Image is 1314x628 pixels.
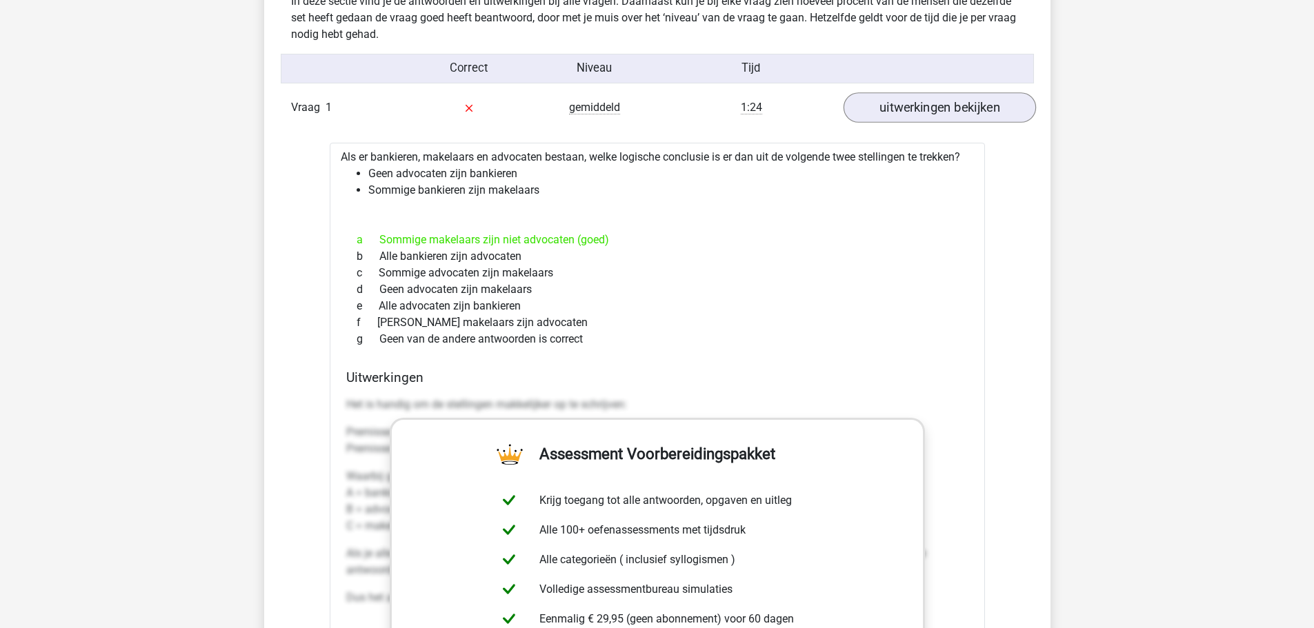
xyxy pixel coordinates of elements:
[741,101,762,114] span: 1:24
[357,314,377,331] span: f
[326,101,332,114] span: 1
[346,545,968,578] p: Als je alle mogelijke antwoorden op dezelfde manier opschrijft, kun je zien dat de enige logische...
[569,101,620,114] span: gemiddeld
[532,60,657,77] div: Niveau
[357,265,379,281] span: c
[357,281,379,298] span: d
[346,265,968,281] div: Sommige advocaten zijn makelaars
[406,60,532,77] div: Correct
[368,165,974,182] li: Geen advocaten zijn bankieren
[843,93,1035,123] a: uitwerkingen bekijken
[346,589,968,606] p: Dus het antwoord is: Sommige makelaars zijn niet advocaten
[346,331,968,347] div: Geen van de andere antwoorden is correct
[346,468,968,534] p: Waarbij geldt: A = bankieren B = advocaten C = makelaars
[346,424,968,457] p: Premisse 1: Geen B zijn A Premisse 2: Sommige A zijn C
[357,248,379,265] span: b
[357,232,379,248] span: a
[368,182,974,199] li: Sommige bankieren zijn makelaars
[346,281,968,298] div: Geen advocaten zijn makelaars
[346,248,968,265] div: Alle bankieren zijn advocaten
[357,298,379,314] span: e
[346,298,968,314] div: Alle advocaten zijn bankieren
[346,369,968,385] h4: Uitwerkingen
[346,314,968,331] div: [PERSON_NAME] makelaars zijn advocaten
[346,396,968,413] p: Het is handig om de stellingen makkelijker op te schrijven:
[357,331,379,347] span: g
[291,99,326,116] span: Vraag
[657,60,845,77] div: Tijd
[346,232,968,248] div: Sommige makelaars zijn niet advocaten (goed)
